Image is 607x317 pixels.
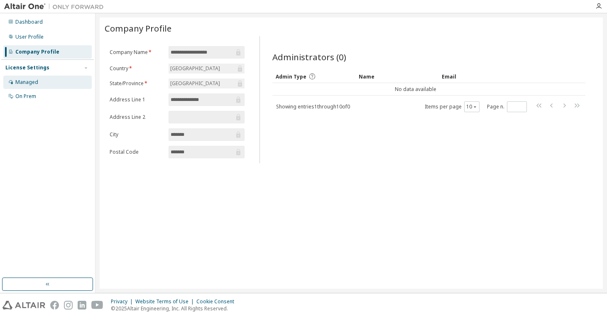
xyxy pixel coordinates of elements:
label: City [110,131,164,138]
td: No data available [272,83,559,96]
div: User Profile [15,34,44,40]
label: Company Name [110,49,164,56]
span: Administrators (0) [272,51,346,63]
span: Showing entries 1 through 10 of 0 [276,103,350,110]
label: Address Line 2 [110,114,164,120]
img: instagram.svg [64,301,73,310]
img: youtube.svg [91,301,103,310]
label: Postal Code [110,149,164,155]
div: Privacy [111,298,135,305]
div: Email [442,70,514,83]
span: Admin Type [276,73,306,80]
img: altair_logo.svg [2,301,45,310]
img: facebook.svg [50,301,59,310]
div: Website Terms of Use [135,298,196,305]
label: Country [110,65,164,72]
div: [GEOGRAPHIC_DATA] [169,79,221,88]
span: Page n. [487,101,527,112]
div: On Prem [15,93,36,100]
div: Managed [15,79,38,86]
label: State/Province [110,80,164,87]
button: 10 [466,103,477,110]
div: Company Profile [15,49,59,55]
p: © 2025 Altair Engineering, Inc. All Rights Reserved. [111,305,239,312]
div: Cookie Consent [196,298,239,305]
div: [GEOGRAPHIC_DATA] [169,64,221,73]
div: [GEOGRAPHIC_DATA] [169,79,245,88]
div: Dashboard [15,19,43,25]
div: Name [359,70,435,83]
span: Items per page [425,101,480,112]
span: Company Profile [105,22,171,34]
label: Address Line 1 [110,96,164,103]
div: License Settings [5,64,49,71]
img: linkedin.svg [78,301,86,310]
img: Altair One [4,2,108,11]
div: [GEOGRAPHIC_DATA] [169,64,245,74]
